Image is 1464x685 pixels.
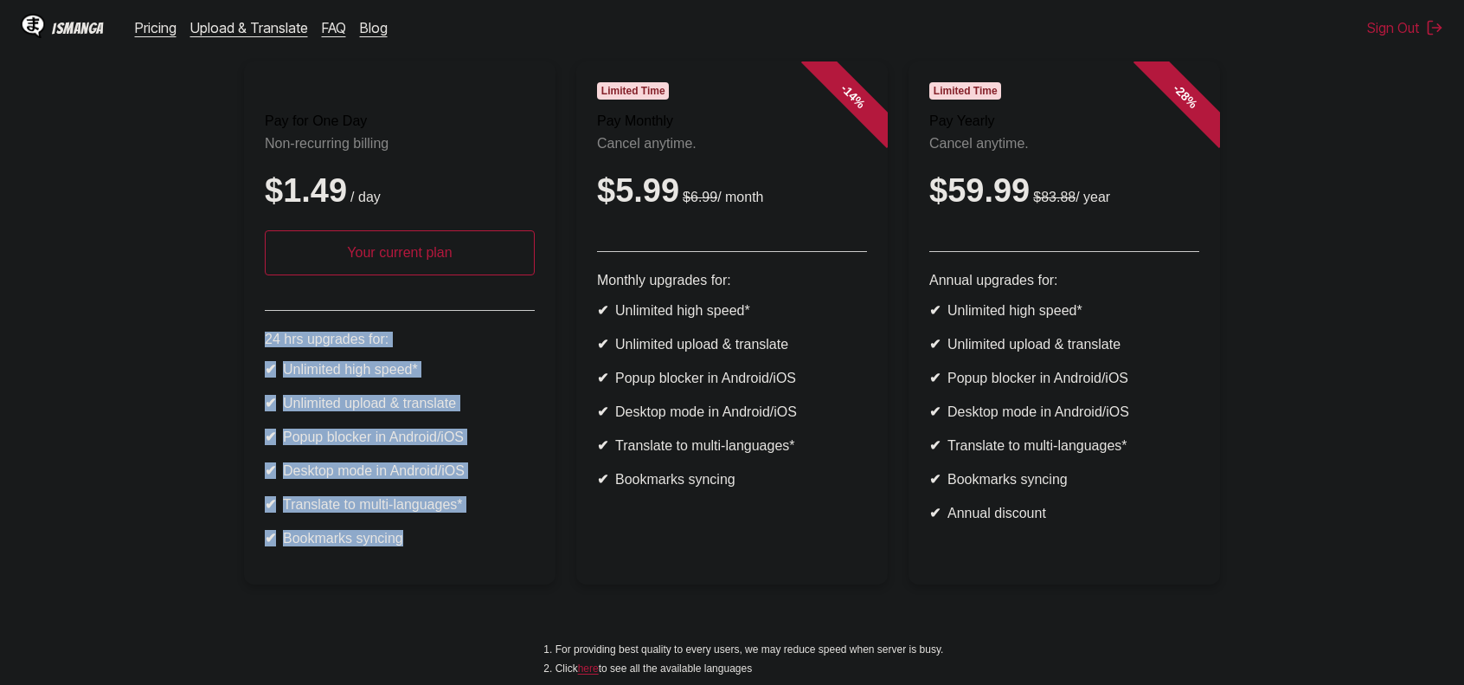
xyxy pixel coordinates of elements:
b: ✔ [265,497,276,512]
li: Popup blocker in Android/iOS [929,370,1199,386]
li: Bookmarks syncing [929,471,1199,488]
li: Annual discount [929,505,1199,521]
li: Unlimited upload & translate [265,395,535,411]
b: ✔ [597,371,608,385]
b: ✔ [929,337,941,352]
a: FAQ [322,19,346,36]
a: Available languages [578,662,599,675]
b: ✔ [265,463,276,478]
div: $5.99 [597,172,867,210]
b: ✔ [265,396,276,410]
b: ✔ [929,472,941,487]
s: $6.99 [683,190,717,204]
small: / month [679,190,763,204]
b: ✔ [929,438,941,453]
li: Popup blocker in Android/iOS [265,429,535,445]
b: ✔ [929,303,941,318]
div: - 14 % [801,44,905,148]
b: ✔ [597,404,608,419]
button: Sign Out [1367,19,1443,36]
b: ✔ [597,337,608,352]
span: Limited Time [597,82,669,100]
h3: Pay for One Day [265,113,535,129]
h3: Pay Yearly [929,113,1199,129]
h3: Pay Monthly [597,113,867,129]
li: Translate to multi-languages* [265,496,535,513]
p: Cancel anytime. [597,136,867,152]
li: Click to see all the available languages [555,662,944,675]
b: ✔ [929,371,941,385]
p: Non-recurring billing [265,136,535,152]
div: - 28 % [1133,44,1237,148]
b: ✔ [597,472,608,487]
b: ✔ [265,430,276,444]
b: ✔ [929,404,941,419]
li: Unlimited high speed* [929,302,1199,319]
div: $59.99 [929,172,1199,210]
li: Popup blocker in Android/iOS [597,370,867,386]
p: Monthly upgrades for: [597,273,867,288]
a: IsManga LogoIsManga [21,14,135,42]
li: Desktop mode in Android/iOS [597,404,867,420]
b: ✔ [597,303,608,318]
b: ✔ [929,506,941,520]
p: Cancel anytime. [929,136,1199,152]
s: $83.88 [1033,190,1076,204]
li: Desktop mode in Android/iOS [265,462,535,479]
li: Unlimited high speed* [265,361,535,378]
li: Bookmarks syncing [597,471,867,488]
small: / day [347,190,381,204]
b: ✔ [265,531,276,546]
b: ✔ [265,362,276,377]
li: Translate to multi-languages* [929,437,1199,454]
b: ✔ [597,438,608,453]
p: 24 hrs upgrades for: [265,332,535,347]
div: IsManga [52,20,104,36]
img: IsManga Logo [21,14,45,38]
a: Pricing [135,19,177,36]
li: Bookmarks syncing [265,530,535,546]
a: Upload & Translate [190,19,308,36]
p: Annual upgrades for: [929,273,1199,288]
li: Unlimited high speed* [597,302,867,319]
li: Desktop mode in Android/iOS [929,404,1199,420]
li: Unlimited upload & translate [929,336,1199,352]
div: $1.49 [265,172,535,210]
span: Limited Time [929,82,1001,100]
li: For providing best quality to every users, we may reduce speed when server is busy. [555,643,944,656]
img: Sign out [1426,19,1443,36]
a: Blog [360,19,388,36]
small: / year [1030,190,1110,204]
p: Your current plan [265,230,535,275]
li: Translate to multi-languages* [597,437,867,454]
li: Unlimited upload & translate [597,336,867,352]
